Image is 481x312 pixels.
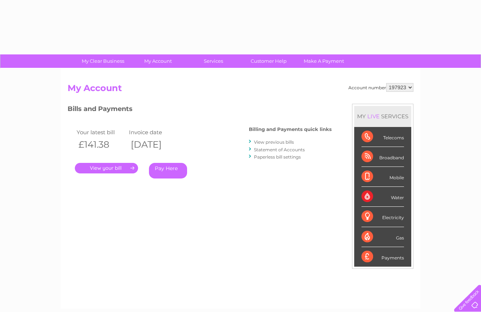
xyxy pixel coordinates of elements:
[249,127,332,132] h4: Billing and Payments quick links
[68,104,332,116] h3: Bills and Payments
[348,83,413,92] div: Account number
[75,163,138,173] a: .
[254,154,301,160] a: Paperless bill settings
[361,187,404,207] div: Water
[361,207,404,227] div: Electricity
[366,113,381,120] div: LIVE
[361,167,404,187] div: Mobile
[239,54,299,68] a: Customer Help
[149,163,187,178] a: Pay Here
[254,139,294,145] a: View previous bills
[183,54,243,68] a: Services
[254,147,305,152] a: Statement of Accounts
[68,83,413,97] h2: My Account
[73,54,133,68] a: My Clear Business
[354,106,411,127] div: MY SERVICES
[361,227,404,247] div: Gas
[75,127,127,137] td: Your latest bill
[75,137,127,152] th: £141.38
[128,54,188,68] a: My Account
[294,54,354,68] a: Make A Payment
[361,127,404,147] div: Telecoms
[361,247,404,267] div: Payments
[127,137,179,152] th: [DATE]
[127,127,179,137] td: Invoice date
[361,147,404,167] div: Broadband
